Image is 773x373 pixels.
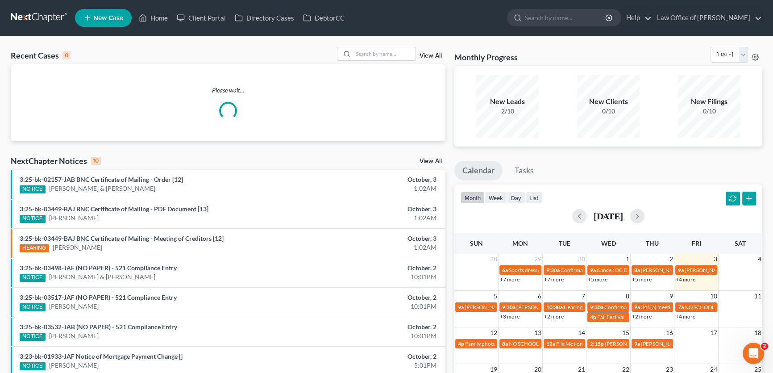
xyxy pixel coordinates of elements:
span: 29 [533,254,542,264]
span: 14 [577,327,586,338]
iframe: Intercom live chat [743,343,764,364]
span: 11 [753,291,762,302]
a: 3:25-bk-03449-BAJ BNC Certificate of Mailing - Meeting of Creditors [12] [20,235,224,242]
button: month [461,192,485,204]
a: View All [420,158,442,164]
span: 6 [537,291,542,302]
a: Home [134,10,172,26]
span: 4p [458,340,464,347]
span: File Motion for extension of time for [PERSON_NAME] [556,340,682,347]
div: Recent Cases [11,50,71,61]
h3: Monthly Progress [454,52,518,63]
a: +5 more [632,276,652,283]
div: 5:01PM [303,361,436,370]
span: 1 [625,254,630,264]
div: 2/10 [476,107,539,116]
button: day [507,192,525,204]
a: 3:25-bk-03532-JAB (NO PAPER) - 521 Compliance Entry [20,323,177,331]
span: 16 [665,327,674,338]
span: Family photos [465,340,498,347]
p: Please wait... [11,86,445,95]
a: Tasks [507,161,542,180]
span: 9a [590,267,596,273]
span: 7 [581,291,586,302]
span: 4p [590,314,596,320]
div: 1:02AM [303,184,436,193]
span: 3 [713,254,718,264]
span: 9a [634,340,640,347]
a: +7 more [544,276,564,283]
a: +2 more [544,313,564,320]
div: 10:01PM [303,331,436,340]
a: DebtorCC [299,10,349,26]
a: [PERSON_NAME] [49,214,99,222]
a: [PERSON_NAME] [49,302,99,311]
a: [PERSON_NAME] [53,243,102,252]
div: NOTICE [20,274,46,282]
div: 1:02AM [303,243,436,252]
div: 0/10 [577,107,640,116]
span: 9a [634,304,640,310]
input: Search by name... [525,9,607,26]
span: 12a [546,340,555,347]
span: NO SCHOOL [509,340,539,347]
div: 0/10 [678,107,740,116]
a: Directory Cases [230,10,299,26]
a: [PERSON_NAME] & [PERSON_NAME] [49,184,155,193]
span: 2:15p [590,340,604,347]
a: Client Portal [172,10,230,26]
span: Hearing for [PERSON_NAME] [564,304,633,310]
div: 10:01PM [303,302,436,311]
span: Confirmation hearing for [PERSON_NAME] [561,267,662,273]
div: 1:02AM [303,214,436,222]
span: New Case [93,15,123,21]
span: Mon [512,239,528,247]
a: View All [420,53,442,59]
a: +4 more [676,276,695,283]
span: 2 [669,254,674,264]
a: [PERSON_NAME] & [PERSON_NAME] [49,272,155,281]
span: Thu [646,239,659,247]
span: 9a [678,267,684,273]
div: October, 3 [303,234,436,243]
span: 18 [753,327,762,338]
a: [PERSON_NAME] [49,361,99,370]
span: 28 [489,254,498,264]
span: 15 [621,327,630,338]
span: Sports dress down day [509,267,561,273]
a: +3 more [500,313,519,320]
span: 5 [493,291,498,302]
a: 3:23-bk-01933-JAF Notice of Mortgage Payment Change [] [20,352,183,360]
span: Sun [470,239,483,247]
span: 10 [709,291,718,302]
span: Fri [692,239,701,247]
a: +5 more [588,276,607,283]
span: Confirmation hearing for [PERSON_NAME] [604,304,706,310]
div: October, 3 [303,205,436,214]
span: Wed [601,239,615,247]
a: Law Office of [PERSON_NAME] [652,10,762,26]
a: Help [622,10,652,26]
span: 12 [489,327,498,338]
span: 9:30a [546,267,560,273]
h2: [DATE] [594,211,623,221]
div: HEARING [20,244,49,252]
div: NextChapter Notices [11,155,101,166]
div: October, 2 [303,352,436,361]
span: [PERSON_NAME] [605,340,647,347]
span: [PERSON_NAME] with [PERSON_NAME] & the girls [465,304,584,310]
span: [PERSON_NAME] JCRM training day ?? [641,340,732,347]
a: 3:25-bk-03517-JAF (NO PAPER) - 521 Compliance Entry [20,293,177,301]
span: 30 [577,254,586,264]
div: October, 2 [303,323,436,331]
a: Calendar [454,161,503,180]
div: NOTICE [20,215,46,223]
div: 10 [91,157,101,165]
span: Tue [558,239,570,247]
input: Search by name... [353,47,416,60]
span: 9:30a [502,304,515,310]
a: +4 more [676,313,695,320]
span: Sat [735,239,746,247]
a: 3:25-bk-02157-JAB BNC Certificate of Mailing - Order [12] [20,176,183,183]
div: 0 [62,51,71,59]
